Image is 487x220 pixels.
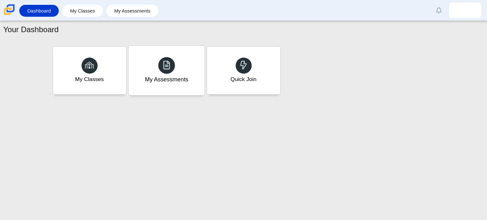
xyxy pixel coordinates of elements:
img: Carmen School of Science & Technology [3,3,16,16]
div: My Classes [75,75,104,83]
a: Carmen School of Science & Technology [3,12,16,17]
a: My Classes [65,5,100,17]
a: Dashboard [22,5,56,17]
h1: Your Dashboard [3,24,59,35]
a: alexander.cabrera.0yAeba [449,3,481,18]
div: Quick Join [230,75,257,83]
img: alexander.cabrera.0yAeba [460,5,470,15]
a: Quick Join [207,46,281,95]
div: My Assessments [145,75,188,84]
a: My Assessments [109,5,155,17]
a: My Assessments [128,45,205,96]
a: Alerts [432,3,446,17]
a: My Classes [53,46,126,95]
